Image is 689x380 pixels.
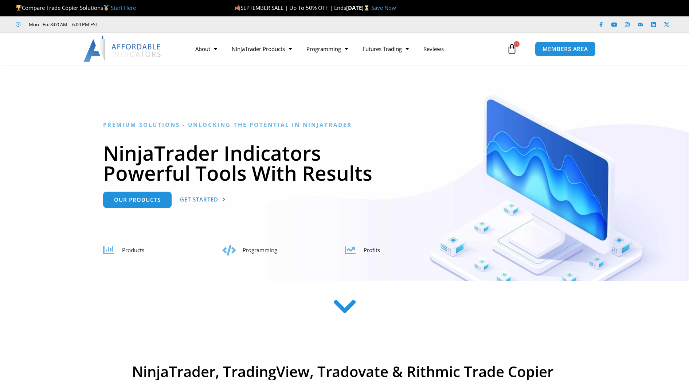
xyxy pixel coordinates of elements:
img: LogoAI | Affordable Indicators – NinjaTrader [83,36,162,62]
h6: Premium Solutions - Unlocking the Potential in NinjaTrader [103,121,586,128]
span: Get Started [180,197,218,202]
a: About [188,40,224,57]
a: Save Now [371,4,396,11]
span: Profits [364,246,380,254]
h1: NinjaTrader Indicators Powerful Tools With Results [103,143,586,183]
span: MEMBERS AREA [543,46,588,52]
img: 🏆 [16,5,21,11]
span: 0 [514,41,520,47]
a: Futures Trading [355,40,416,57]
a: MEMBERS AREA [535,42,596,56]
span: Products [122,246,144,254]
a: Programming [299,40,355,57]
img: 🥇 [103,5,109,11]
a: 0 [496,38,528,59]
strong: [DATE] [346,4,371,11]
span: Programming [243,246,277,254]
a: Reviews [416,40,451,57]
span: Compare Trade Copier Solutions [16,4,136,11]
a: Get Started [180,192,226,208]
img: 🍂 [235,5,240,11]
a: NinjaTrader Products [224,40,299,57]
span: SEPTEMBER SALE | Up To 50% OFF | Ends [234,4,346,11]
nav: Menu [188,40,505,57]
a: Start Here [111,4,136,11]
iframe: Customer reviews powered by Trustpilot [108,21,218,28]
a: Our Products [103,192,172,208]
span: Mon - Fri: 8:00 AM – 6:00 PM EST [27,20,98,29]
span: Our Products [114,197,161,203]
img: ⌛ [364,5,369,11]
